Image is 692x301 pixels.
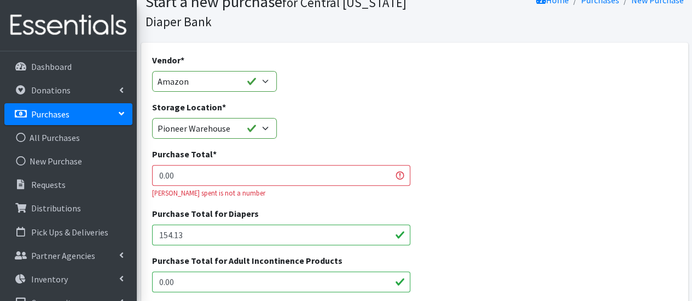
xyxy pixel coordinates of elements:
[152,54,184,67] label: Vendor
[4,197,132,219] a: Distributions
[152,254,342,267] label: Purchase Total for Adult Incontinence Products
[152,147,217,161] label: Purchase Total
[4,268,132,290] a: Inventory
[31,203,81,214] p: Distributions
[31,274,68,285] p: Inventory
[31,227,108,238] p: Pick Ups & Deliveries
[31,61,72,72] p: Dashboard
[152,207,259,220] label: Purchase Total for Diapers
[4,221,132,243] a: Pick Ups & Deliveries
[4,174,132,196] a: Requests
[4,150,132,172] a: New Purchase
[152,101,226,114] label: Storage Location
[4,245,132,267] a: Partner Agencies
[31,109,69,120] p: Purchases
[4,7,132,44] img: HumanEssentials
[31,250,95,261] p: Partner Agencies
[4,103,132,125] a: Purchases
[152,188,411,198] div: [PERSON_NAME] spent is not a number
[4,79,132,101] a: Donations
[213,149,217,160] abbr: required
[181,55,184,66] abbr: required
[31,85,71,96] p: Donations
[4,56,132,78] a: Dashboard
[222,102,226,113] abbr: required
[4,127,132,149] a: All Purchases
[31,179,66,190] p: Requests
